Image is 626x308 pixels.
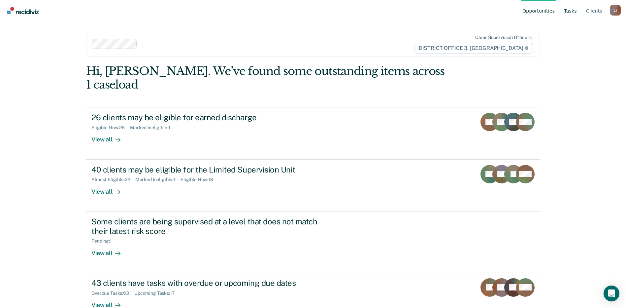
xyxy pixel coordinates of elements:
a: 40 clients may be eligible for the Limited Supervision UnitAlmost Eligible:22Marked Ineligible:1E... [86,160,540,212]
div: L ( [610,5,621,16]
div: Marked Ineligible : 1 [135,177,181,182]
img: Recidiviz [7,7,39,14]
div: 40 clients may be eligible for the Limited Supervision Unit [91,165,323,174]
div: Hi, [PERSON_NAME]. We’ve found some outstanding items across 1 caseload [86,64,449,92]
div: Pending : 1 [91,238,117,244]
a: Some clients are being supervised at a level that does not match their latest risk scorePending:1... [86,212,540,273]
div: 26 clients may be eligible for earned discharge [91,113,323,122]
div: View all [91,131,128,143]
div: Some clients are being supervised at a level that does not match their latest risk score [91,217,323,236]
div: Marked Ineligible : 1 [130,125,175,131]
a: 26 clients may be eligible for earned dischargeEligible Now:26Marked Ineligible:1View all [86,107,540,159]
div: Eligible Now : 18 [181,177,218,182]
div: Almost Eligible : 22 [91,177,135,182]
div: View all [91,244,128,257]
div: Eligible Now : 26 [91,125,130,131]
div: View all [91,182,128,195]
span: DISTRICT OFFICE 3, [GEOGRAPHIC_DATA] [414,43,533,54]
div: Clear supervision officers [475,35,531,40]
button: Profile dropdown button [610,5,621,16]
div: Overdue Tasks : 63 [91,290,134,296]
div: Upcoming Tasks : 17 [134,290,180,296]
div: 43 clients have tasks with overdue or upcoming due dates [91,278,323,288]
div: Open Intercom Messenger [604,286,619,301]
